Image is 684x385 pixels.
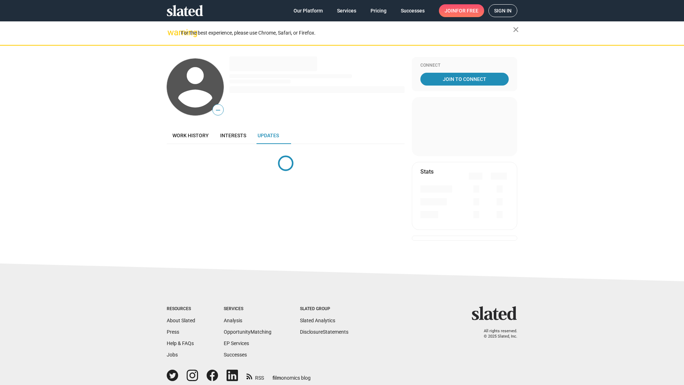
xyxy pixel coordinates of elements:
a: Our Platform [288,4,328,17]
a: Sign in [488,4,517,17]
div: Slated Group [300,306,348,312]
span: for free [456,4,478,17]
span: Our Platform [294,4,323,17]
span: Services [337,4,356,17]
div: Connect [420,63,509,68]
div: For the best experience, please use Chrome, Safari, or Firefox. [181,28,513,38]
span: Successes [401,4,425,17]
a: Successes [395,4,430,17]
div: Services [224,306,271,312]
mat-card-title: Stats [420,168,434,175]
a: Slated Analytics [300,318,335,323]
span: Interests [220,133,246,138]
span: Join To Connect [422,73,507,86]
a: Jobs [167,352,178,358]
a: Press [167,329,179,335]
a: RSS [247,370,264,381]
a: Help & FAQs [167,340,194,346]
a: DisclosureStatements [300,329,348,335]
a: OpportunityMatching [224,329,271,335]
a: Work history [167,127,214,144]
a: Interests [214,127,252,144]
a: Updates [252,127,285,144]
a: Joinfor free [439,4,484,17]
span: Pricing [370,4,387,17]
a: About Slated [167,318,195,323]
span: — [213,106,223,115]
p: All rights reserved. © 2025 Slated, Inc. [476,329,517,339]
a: EP Services [224,340,249,346]
a: Analysis [224,318,242,323]
a: Pricing [365,4,392,17]
span: Join [445,4,478,17]
mat-icon: close [512,25,520,34]
span: Sign in [494,5,512,17]
a: Services [331,4,362,17]
div: Resources [167,306,195,312]
a: Join To Connect [420,73,509,86]
a: filmonomics blog [273,369,311,381]
span: film [273,375,281,381]
span: Work history [172,133,209,138]
mat-icon: warning [167,28,176,37]
span: Updates [258,133,279,138]
a: Successes [224,352,247,358]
